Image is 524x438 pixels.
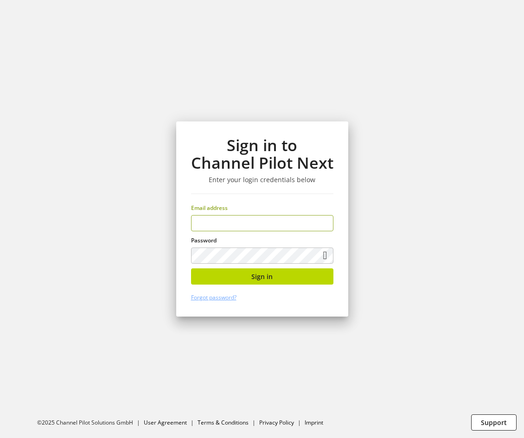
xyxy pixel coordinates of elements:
[191,236,217,244] span: Password
[481,418,507,427] span: Support
[191,268,333,285] button: Sign in
[198,419,249,426] a: Terms & Conditions
[251,272,273,281] span: Sign in
[37,419,144,427] li: ©2025 Channel Pilot Solutions GmbH
[144,419,187,426] a: User Agreement
[191,293,236,301] a: Forgot password?
[191,204,228,212] span: Email address
[191,176,333,184] h3: Enter your login credentials below
[471,414,517,431] button: Support
[305,419,323,426] a: Imprint
[191,136,333,172] h1: Sign in to Channel Pilot Next
[259,419,294,426] a: Privacy Policy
